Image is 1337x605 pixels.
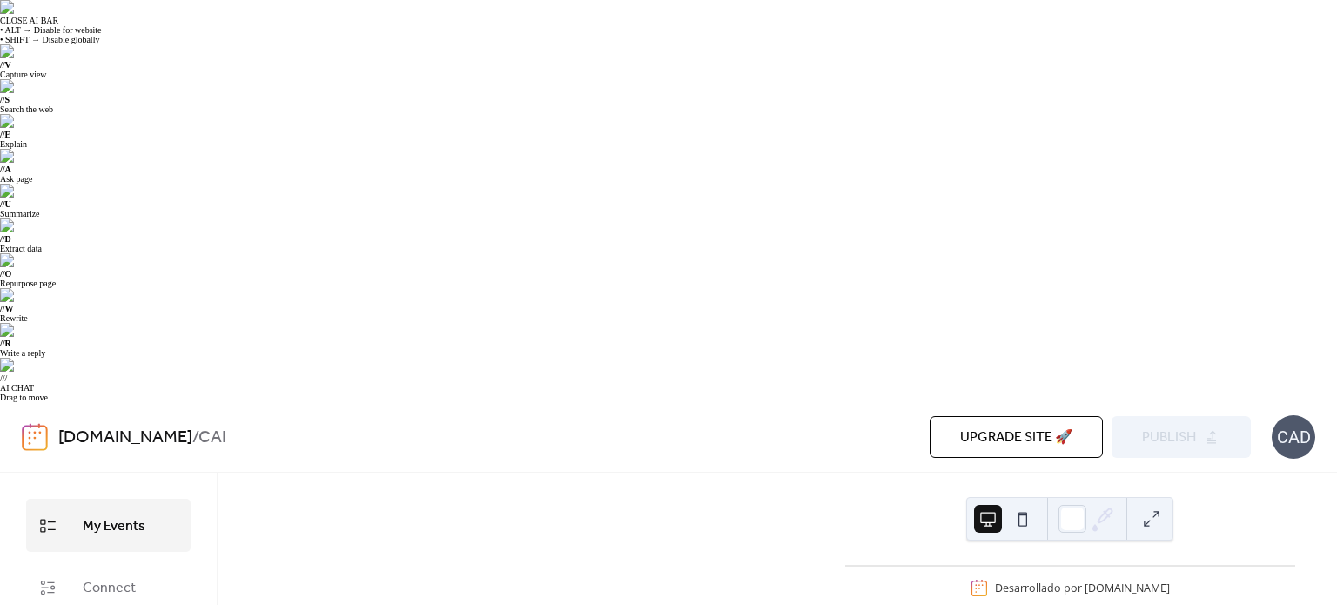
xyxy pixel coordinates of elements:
[960,427,1072,448] span: Upgrade site 🚀
[26,499,191,552] a: My Events
[198,421,226,454] b: CAI
[192,421,198,454] b: /
[83,513,145,540] span: My Events
[1085,581,1170,595] a: [DOMAIN_NAME]
[58,421,192,454] a: [DOMAIN_NAME]
[995,581,1170,595] div: Desarrollado por
[22,423,48,451] img: logo
[1272,415,1315,459] div: CAD
[83,575,136,602] span: Connect
[930,416,1103,458] button: Upgrade site 🚀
